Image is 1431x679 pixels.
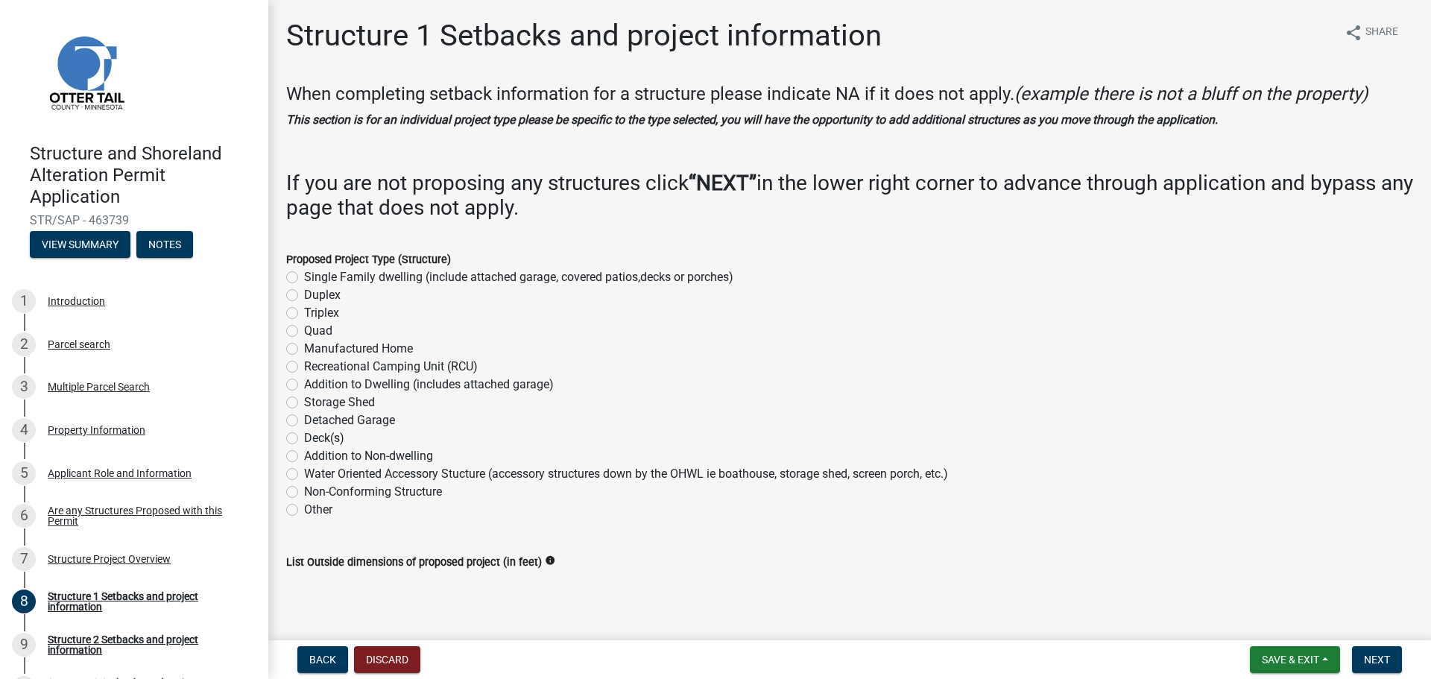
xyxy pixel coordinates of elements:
label: Single Family dwelling (include attached garage, covered patios,decks or porches) [304,268,733,286]
h4: When completing setback information for a structure please indicate NA if it does not apply. [286,83,1413,105]
img: Otter Tail County, Minnesota [30,16,142,127]
div: Multiple Parcel Search [48,382,150,392]
label: Deck(s) [304,429,344,447]
div: 9 [12,633,36,657]
label: Manufactured Home [304,340,413,358]
div: Parcel search [48,339,110,350]
label: Quad [304,322,332,340]
button: View Summary [30,231,130,258]
label: Storage Shed [304,394,375,411]
i: share [1345,24,1362,42]
div: Property Information [48,425,145,435]
label: Non-Conforming Structure [304,483,442,501]
button: Notes [136,231,193,258]
label: Detached Garage [304,411,395,429]
label: Other [304,501,332,519]
h4: Structure and Shoreland Alteration Permit Application [30,143,256,207]
div: Structure 2 Setbacks and project information [48,634,244,655]
wm-modal-confirm: Notes [136,240,193,252]
button: Back [297,646,348,673]
div: 6 [12,504,36,528]
wm-modal-confirm: Summary [30,240,130,252]
button: shareShare [1333,18,1410,47]
i: info [545,555,555,566]
div: 2 [12,332,36,356]
label: Addition to Non-dwelling [304,447,433,465]
div: 3 [12,375,36,399]
div: 1 [12,289,36,313]
div: Introduction [48,296,105,306]
strong: “NEXT” [689,171,756,195]
span: Back [309,654,336,666]
div: Structure Project Overview [48,554,171,564]
span: STR/SAP - 463739 [30,213,238,227]
button: Next [1352,646,1402,673]
label: Triplex [304,304,339,322]
button: Save & Exit [1250,646,1340,673]
label: Recreational Camping Unit (RCU) [304,358,478,376]
h1: Structure 1 Setbacks and project information [286,18,882,54]
h3: If you are not proposing any structures click in the lower right corner to advance through applic... [286,171,1413,221]
div: 8 [12,590,36,613]
span: Next [1364,654,1390,666]
label: Proposed Project Type (Structure) [286,255,451,265]
span: Share [1365,24,1398,42]
div: 7 [12,547,36,571]
label: Water Oriented Accessory Stucture (accessory structures down by the OHWL ie boathouse, storage sh... [304,465,948,483]
div: 4 [12,418,36,442]
div: Applicant Role and Information [48,468,192,479]
div: Are any Structures Proposed with this Permit [48,505,244,526]
label: Addition to Dwelling (includes attached garage) [304,376,554,394]
strong: This section is for an individual project type please be specific to the type selected, you will ... [286,113,1218,127]
span: Save & Exit [1262,654,1319,666]
i: (example there is not a bluff on the property) [1014,83,1368,104]
div: Structure 1 Setbacks and project information [48,591,244,612]
label: Duplex [304,286,341,304]
div: 5 [12,461,36,485]
label: List Outside dimensions of proposed project (in feet) [286,558,542,568]
button: Discard [354,646,420,673]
